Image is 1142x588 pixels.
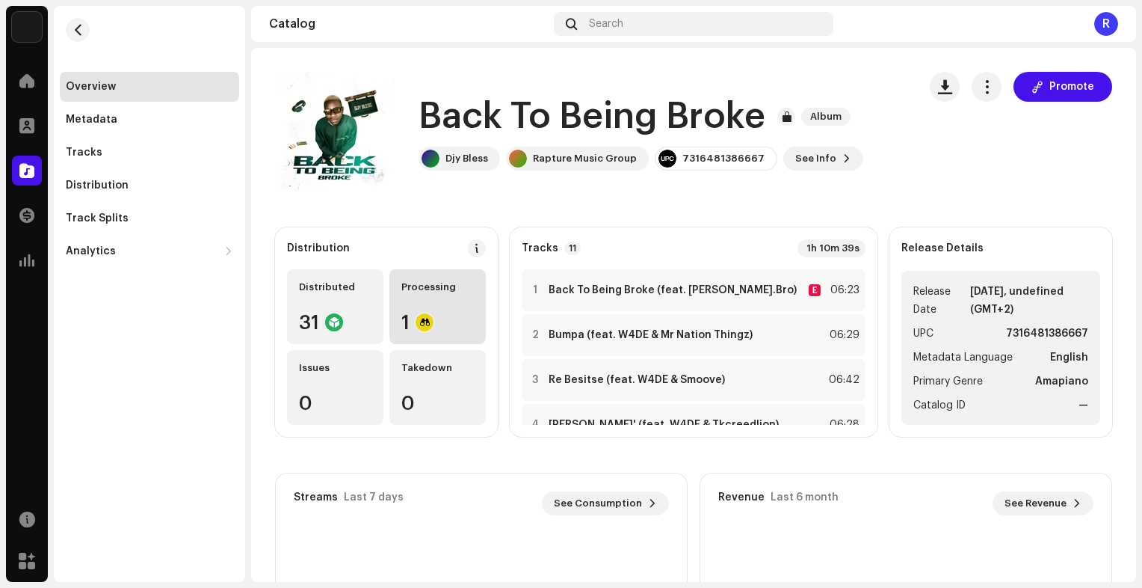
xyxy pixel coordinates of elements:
[797,239,865,257] div: 1h 10m 39s
[913,349,1013,367] span: Metadata Language
[809,284,821,296] div: E
[1035,373,1088,391] strong: Amapiano
[549,329,753,341] strong: Bumpa (feat. W4DE & Mr Nation Thingz)
[795,144,836,174] span: See Info
[589,18,623,30] span: Search
[549,284,797,296] strong: Back To Being Broke (feat. [PERSON_NAME].Bro)
[294,491,338,503] div: Streams
[344,491,404,503] div: Last 7 days
[401,281,474,293] div: Processing
[801,108,851,126] span: Album
[287,242,350,254] div: Distribution
[771,491,839,503] div: Last 6 month
[549,374,725,386] strong: Re Besitse (feat. W4DE & Smoove)
[1049,72,1094,102] span: Promote
[60,236,239,266] re-m-nav-dropdown: Analytics
[299,281,371,293] div: Distributed
[1006,325,1088,343] strong: 7316481386667
[913,325,933,343] span: UPC
[401,362,474,374] div: Takedown
[66,245,116,257] div: Analytics
[993,491,1093,515] button: See Revenue
[1004,489,1067,518] span: See Revenue
[66,212,129,224] div: Track Splits
[913,373,983,391] span: Primary Genre
[827,281,859,299] div: 06:23
[554,489,642,518] span: See Consumption
[66,81,116,93] div: Overview
[549,419,779,431] strong: [PERSON_NAME]' (feat. W4DE & Tkcreedlion)
[60,105,239,135] re-m-nav-item: Metadata
[564,242,581,255] p-badge: 11
[1094,12,1118,36] div: R
[901,242,984,254] strong: Release Details
[60,171,239,200] re-m-nav-item: Distribution
[533,153,637,165] div: Rapture Music Group
[913,283,967,319] span: Release Date
[66,180,129,192] div: Distribution
[682,153,765,165] div: 7316481386667
[542,491,669,515] button: See Consumption
[419,93,765,141] h1: Back To Being Broke
[66,147,102,159] div: Tracks
[827,371,859,389] div: 06:42
[66,114,117,126] div: Metadata
[970,283,1088,319] strong: [DATE], undefined (GMT+2)
[60,72,239,102] re-m-nav-item: Overview
[1013,72,1112,102] button: Promote
[1050,349,1088,367] strong: English
[12,12,42,42] img: d6d936c5-4811-4bb5-96e9-7add514fcdf6
[783,147,863,171] button: See Info
[1078,396,1088,414] strong: —
[827,416,859,434] div: 06:28
[827,326,859,344] div: 06:29
[522,242,558,254] strong: Tracks
[60,203,239,233] re-m-nav-item: Track Splits
[299,362,371,374] div: Issues
[718,491,765,503] div: Revenue
[269,18,548,30] div: Catalog
[60,138,239,168] re-m-nav-item: Tracks
[913,396,966,414] span: Catalog ID
[445,153,488,165] div: Djy Bless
